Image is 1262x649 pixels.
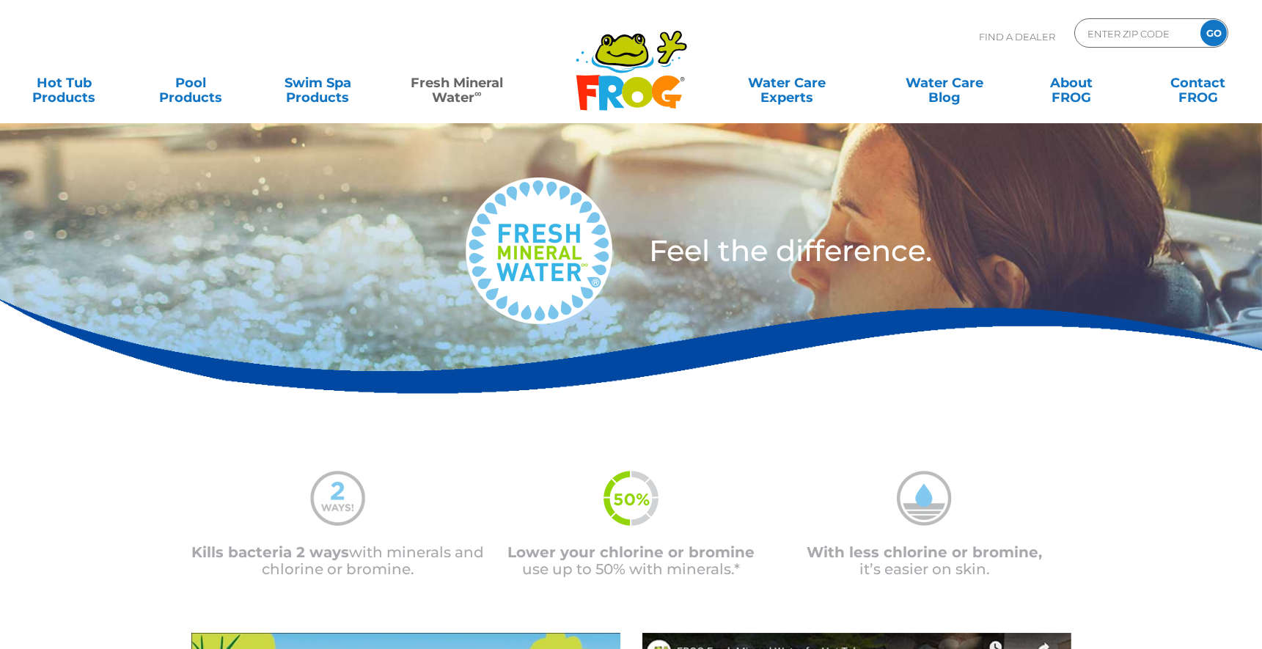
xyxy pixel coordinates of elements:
[191,543,349,561] span: Kills bacteria 2 ways
[485,544,778,578] p: use up to 50% with minerals.*
[1086,23,1185,44] input: Zip Code Form
[979,18,1055,55] p: Find A Dealer
[895,68,994,98] a: Water CareBlog
[507,543,755,561] span: Lower your chlorine or bromine
[1148,68,1247,98] a: ContactFROG
[778,544,1071,578] p: it’s easier on skin.
[310,471,365,526] img: mineral-water-2-ways
[466,177,612,324] img: fresh-mineral-water-logo-medium
[15,68,113,98] a: Hot TubProducts
[897,471,952,526] img: mineral-water-less-chlorine
[395,68,518,98] a: Fresh MineralWater∞
[268,68,367,98] a: Swim SpaProducts
[1200,20,1227,46] input: GO
[649,236,1156,265] h3: Feel the difference.
[707,68,867,98] a: Water CareExperts
[191,544,485,578] p: with minerals and chlorine or bromine.
[1022,68,1120,98] a: AboutFROG
[604,471,658,526] img: fmw-50percent-icon
[142,68,240,98] a: PoolProducts
[474,87,482,99] sup: ∞
[807,543,1042,561] span: With less chlorine or bromine,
